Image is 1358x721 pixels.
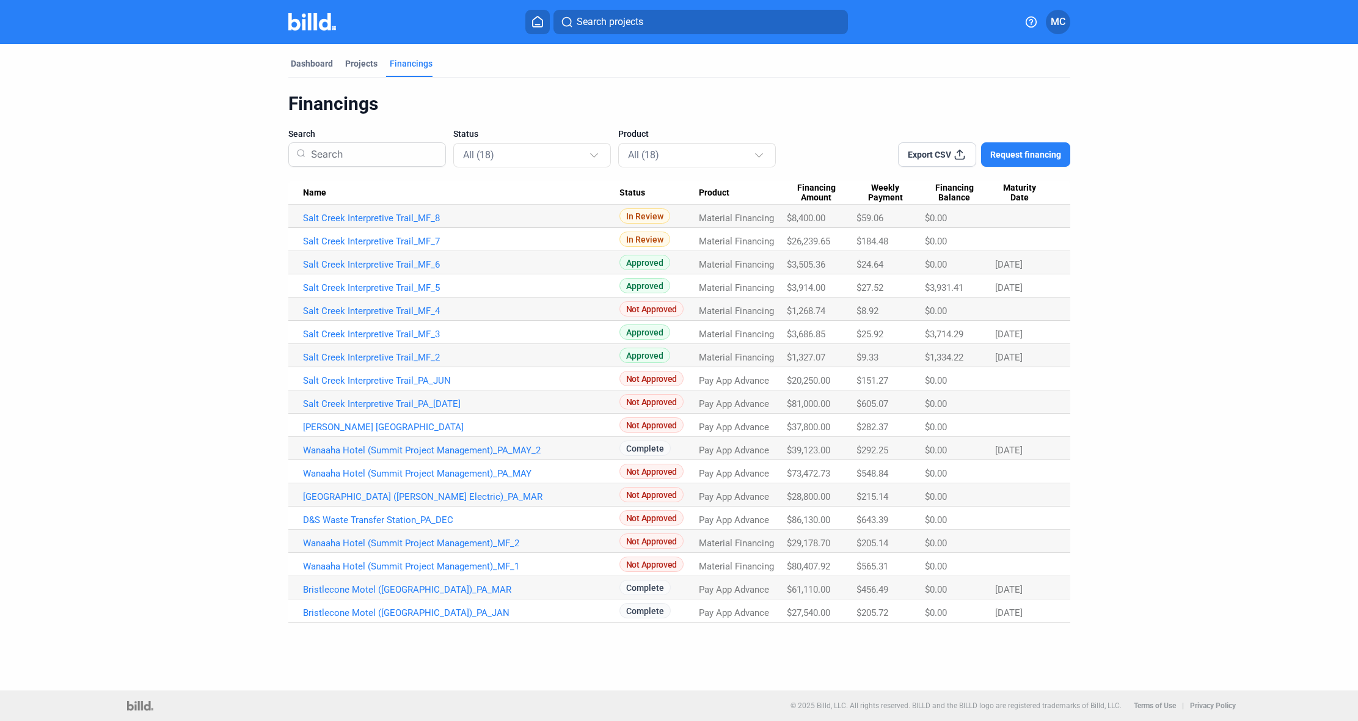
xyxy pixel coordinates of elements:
span: Request financing [990,148,1061,161]
div: Maturity Date [995,183,1056,203]
span: $151.27 [856,375,888,386]
input: Search [306,139,437,170]
span: $8.92 [856,306,878,317]
span: $215.14 [856,491,888,502]
span: $0.00 [925,561,947,572]
span: $26,239.65 [787,236,830,247]
span: $3,686.85 [787,329,825,340]
span: [DATE] [995,282,1023,293]
span: Product [618,128,649,140]
span: Not Approved [619,417,684,433]
span: Material Financing [699,538,774,549]
span: [DATE] [995,352,1023,363]
span: $9.33 [856,352,878,363]
p: | [1182,701,1184,710]
span: $3,505.36 [787,259,825,270]
span: Material Financing [699,306,774,317]
span: $27.52 [856,282,883,293]
span: $28,800.00 [787,491,830,502]
span: $0.00 [925,468,947,479]
a: Salt Creek Interpretive Trail_MF_7 [303,236,619,247]
a: Wanaaha Hotel (Summit Project Management)_PA_MAY [303,468,619,479]
span: Not Approved [619,533,684,549]
span: Approved [619,278,670,293]
span: Search [288,128,315,140]
div: Financings [288,92,1070,115]
div: Dashboard [291,57,333,70]
button: MC [1046,10,1070,34]
span: $1,334.22 [925,352,963,363]
span: $1,327.07 [787,352,825,363]
span: $8,400.00 [787,213,825,224]
a: Wanaaha Hotel (Summit Project Management)_MF_1 [303,561,619,572]
span: $0.00 [925,236,947,247]
span: Not Approved [619,301,684,317]
span: Search projects [577,15,643,29]
span: [DATE] [995,445,1023,456]
span: [DATE] [995,584,1023,595]
span: Complete [619,580,671,595]
p: © 2025 Billd, LLC. All rights reserved. BILLD and the BILLD logo are registered trademarks of Bil... [790,701,1122,710]
span: Material Financing [699,329,774,340]
span: Not Approved [619,371,684,386]
span: Material Financing [699,236,774,247]
span: In Review [619,232,670,247]
span: $0.00 [925,306,947,317]
span: Product [699,188,729,199]
span: $1,268.74 [787,306,825,317]
span: Material Financing [699,259,774,270]
span: Not Approved [619,487,684,502]
a: Salt Creek Interpretive Trail_MF_8 [303,213,619,224]
div: Product [699,188,786,199]
span: Name [303,188,326,199]
span: [DATE] [995,329,1023,340]
span: Maturity Date [995,183,1045,203]
a: Wanaaha Hotel (Summit Project Management)_MF_2 [303,538,619,549]
a: Salt Creek Interpretive Trail_MF_5 [303,282,619,293]
span: Status [619,188,645,199]
div: Financing Balance [925,183,995,203]
span: $0.00 [925,491,947,502]
a: Wanaaha Hotel (Summit Project Management)_PA_MAY_2 [303,445,619,456]
a: D&S Waste Transfer Station_PA_DEC [303,514,619,525]
span: $0.00 [925,445,947,456]
a: [GEOGRAPHIC_DATA] ([PERSON_NAME] Electric)_PA_MAR [303,491,619,502]
div: Financing Amount [787,183,857,203]
span: $0.00 [925,259,947,270]
span: $0.00 [925,607,947,618]
span: $81,000.00 [787,398,830,409]
a: Salt Creek Interpretive Trail_MF_6 [303,259,619,270]
span: Complete [619,603,671,618]
a: Bristlecone Motel ([GEOGRAPHIC_DATA])_PA_MAR [303,584,619,595]
span: $205.72 [856,607,888,618]
mat-select-trigger: All (18) [463,149,494,161]
span: Not Approved [619,394,684,409]
a: Salt Creek Interpretive Trail_MF_3 [303,329,619,340]
span: Material Financing [699,352,774,363]
span: $20,250.00 [787,375,830,386]
span: Pay App Advance [699,491,769,502]
span: $0.00 [925,422,947,433]
span: $565.31 [856,561,888,572]
a: Salt Creek Interpretive Trail_PA_JUN [303,375,619,386]
span: $0.00 [925,514,947,525]
span: Financing Balance [925,183,984,203]
span: Not Approved [619,464,684,479]
span: Material Financing [699,561,774,572]
a: Salt Creek Interpretive Trail_PA_[DATE] [303,398,619,409]
span: $0.00 [925,538,947,549]
span: $282.37 [856,422,888,433]
b: Privacy Policy [1190,701,1236,710]
div: Status [619,188,699,199]
span: $456.49 [856,584,888,595]
span: Pay App Advance [699,468,769,479]
b: Terms of Use [1134,701,1176,710]
button: Export CSV [898,142,976,167]
span: $25.92 [856,329,883,340]
div: Weekly Payment [856,183,925,203]
span: $73,472.73 [787,468,830,479]
span: $3,931.41 [925,282,963,293]
span: [DATE] [995,607,1023,618]
span: Pay App Advance [699,584,769,595]
span: Approved [619,348,670,363]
